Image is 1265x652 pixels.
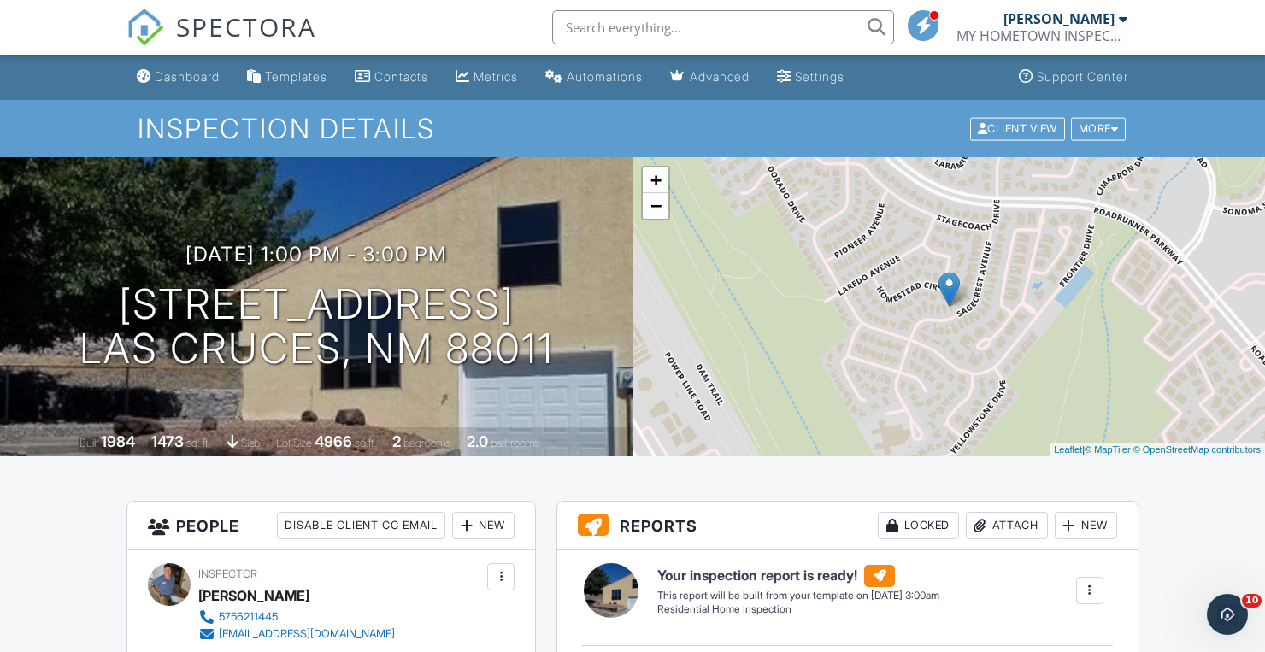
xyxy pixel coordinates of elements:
a: Metrics [449,62,525,93]
span: sq.ft. [355,437,376,449]
div: 1473 [151,432,184,450]
a: Automations (Basic) [538,62,650,93]
h1: [STREET_ADDRESS] Las Cruces, NM 88011 [79,282,554,373]
div: [PERSON_NAME] [198,583,309,608]
div: Settings [795,69,844,84]
div: Templates [265,69,327,84]
div: More [1071,117,1127,140]
span: bathrooms [491,437,539,449]
div: 2.0 [467,432,488,450]
img: The Best Home Inspection Software - Spectora [126,9,164,46]
span: Built [79,437,98,449]
a: 5756211445 [198,608,395,626]
a: Advanced [663,62,756,93]
a: [EMAIL_ADDRESS][DOMAIN_NAME] [198,626,395,643]
span: bedrooms [403,437,450,449]
a: © OpenStreetMap contributors [1133,444,1261,455]
div: New [1055,512,1117,539]
h6: Your inspection report is ready! [657,565,939,587]
a: © MapTiler [1085,444,1131,455]
div: Client View [970,117,1065,140]
span: Inspector [198,567,257,580]
div: Advanced [690,69,750,84]
div: 5756211445 [219,610,278,624]
div: Support Center [1037,69,1128,84]
div: Dashboard [155,69,220,84]
a: Leaflet [1054,444,1082,455]
a: Support Center [1012,62,1135,93]
h3: [DATE] 1:00 pm - 3:00 pm [185,243,447,266]
div: [EMAIL_ADDRESS][DOMAIN_NAME] [219,627,395,641]
div: Attach [966,512,1048,539]
span: SPECTORA [176,9,316,44]
div: [PERSON_NAME] [1003,10,1115,27]
a: Zoom in [643,167,668,193]
span: 10 [1242,594,1262,608]
div: MY HOMETOWN INSPECTIONS, LLC [956,27,1127,44]
span: slab [241,437,260,449]
div: Locked [878,512,959,539]
div: 1984 [101,432,135,450]
div: Metrics [474,69,518,84]
div: Residential Home Inspection [657,602,939,617]
h3: Reports [557,502,1138,550]
div: Disable Client CC Email [277,512,445,539]
input: Search everything... [552,10,894,44]
div: Automations [567,69,643,84]
div: 2 [392,432,401,450]
a: Settings [770,62,851,93]
span: Lot Size [276,437,312,449]
a: Templates [240,62,334,93]
div: New [452,512,515,539]
div: 4966 [315,432,352,450]
div: Contacts [374,69,428,84]
a: Contacts [348,62,435,93]
span: sq. ft. [186,437,210,449]
iframe: Intercom live chat [1207,594,1248,635]
div: | [1050,443,1265,457]
h1: Inspection Details [138,114,1127,144]
a: Zoom out [643,193,668,219]
a: Dashboard [130,62,227,93]
a: Client View [968,121,1069,134]
h3: People [127,502,535,550]
div: This report will be built from your template on [DATE] 3:00am [657,589,939,602]
a: SPECTORA [126,23,316,59]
